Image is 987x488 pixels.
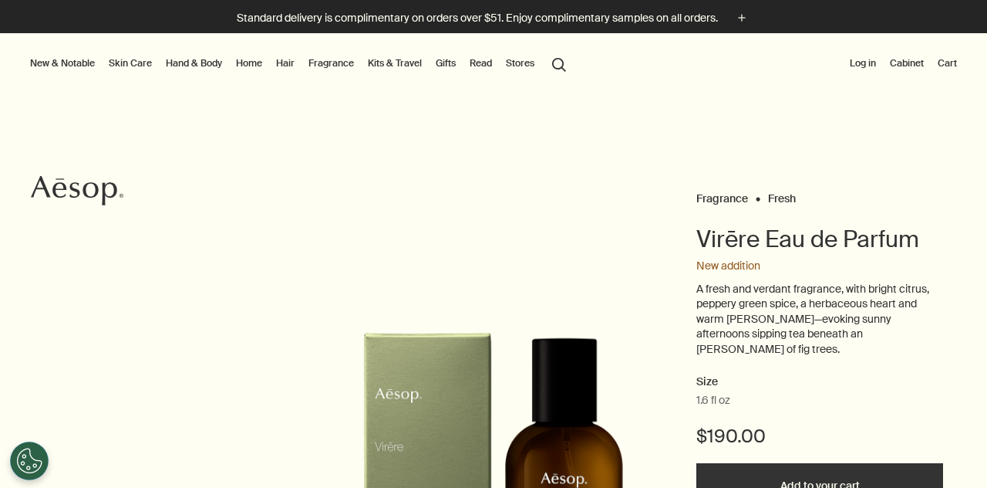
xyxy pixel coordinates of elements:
[237,10,718,26] p: Standard delivery is complimentary on orders over $51. Enjoy complimentary samples on all orders.
[106,54,155,73] a: Skin Care
[433,54,459,73] a: Gifts
[305,54,357,73] a: Fragrance
[696,424,766,449] span: $190.00
[31,175,123,206] svg: Aesop
[27,171,127,214] a: Aesop
[696,224,943,255] h1: Virēre Eau de Parfum
[935,54,960,73] button: Cart
[237,9,750,27] button: Standard delivery is complimentary on orders over $51. Enjoy complimentary samples on all orders.
[696,282,943,358] p: A fresh and verdant fragrance, with bright citrus, peppery green spice, a herbaceous heart and wa...
[27,33,573,95] nav: primary
[696,393,730,408] span: 1.6 fl oz
[768,191,796,198] a: Fresh
[887,54,927,73] a: Cabinet
[10,442,49,480] button: Cookies Settings
[696,191,748,198] a: Fragrance
[467,54,495,73] a: Read
[27,54,98,73] button: New & Notable
[847,54,879,73] button: Log in
[503,54,537,73] button: Stores
[847,33,960,95] nav: supplementary
[233,54,265,73] a: Home
[545,49,573,78] button: Open search
[365,54,425,73] a: Kits & Travel
[696,373,943,391] h2: Size
[163,54,225,73] a: Hand & Body
[273,54,298,73] a: Hair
